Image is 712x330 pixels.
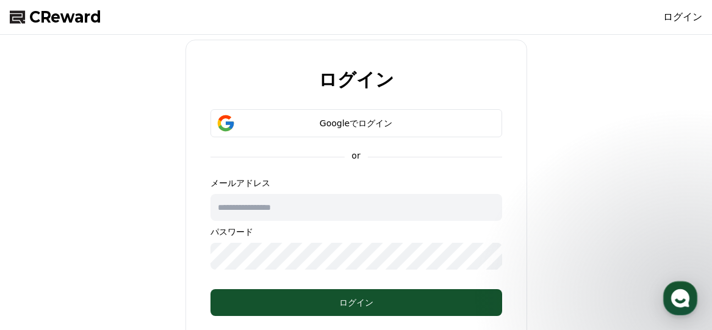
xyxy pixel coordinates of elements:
[318,70,394,90] h2: ログイン
[10,7,101,27] a: CReward
[29,7,101,27] span: CReward
[228,117,484,129] div: Googleでログイン
[210,177,502,189] p: メールアドレス
[235,296,478,309] div: ログイン
[210,109,502,137] button: Googleでログイン
[210,226,502,238] p: パスワード
[663,10,702,24] a: ログイン
[210,289,502,316] button: ログイン
[344,149,367,162] p: or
